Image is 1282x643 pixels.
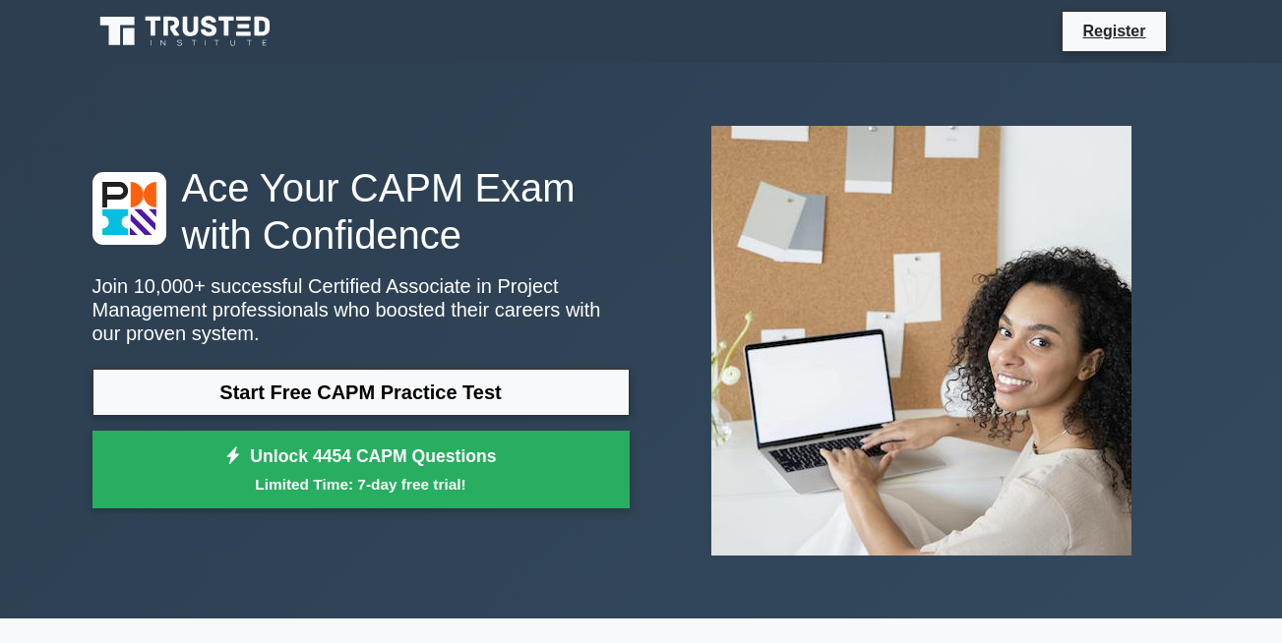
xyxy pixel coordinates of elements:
[117,473,605,496] small: Limited Time: 7-day free trial!
[92,431,630,509] a: Unlock 4454 CAPM QuestionsLimited Time: 7-day free trial!
[92,164,630,259] h1: Ace Your CAPM Exam with Confidence
[92,369,630,416] a: Start Free CAPM Practice Test
[1070,19,1157,43] a: Register
[92,274,630,345] p: Join 10,000+ successful Certified Associate in Project Management professionals who boosted their...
